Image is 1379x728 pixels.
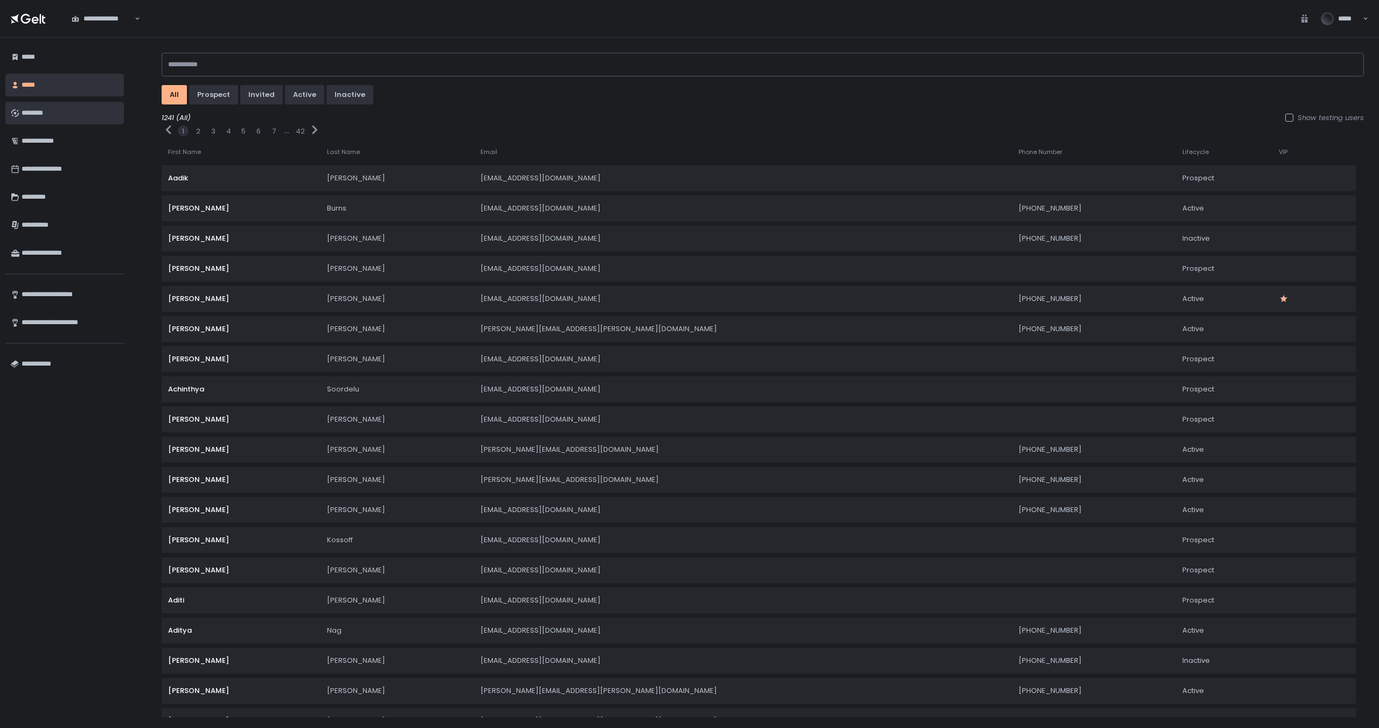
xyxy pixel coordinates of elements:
[168,384,314,394] div: Achinthya
[327,505,468,515] div: [PERSON_NAME]
[1182,535,1214,545] span: prospect
[480,445,1006,454] div: [PERSON_NAME][EMAIL_ADDRESS][DOMAIN_NAME]
[168,173,314,183] div: Aadik
[327,565,468,575] div: [PERSON_NAME]
[480,656,1006,666] div: [EMAIL_ADDRESS][DOMAIN_NAME]
[168,234,314,243] div: [PERSON_NAME]
[335,90,365,100] div: inactive
[1019,234,1169,243] div: [PHONE_NUMBER]
[168,626,314,635] div: Aditya
[1182,445,1204,454] span: active
[168,535,314,545] div: [PERSON_NAME]
[1182,264,1214,274] span: prospect
[327,716,468,726] div: [PERSON_NAME]
[1182,173,1214,183] span: prospect
[248,90,275,100] div: invited
[1019,686,1169,696] div: [PHONE_NUMBER]
[327,384,468,394] div: Soordelu
[1182,148,1209,156] span: Lifecycle
[162,85,187,104] button: All
[168,354,314,364] div: [PERSON_NAME]
[1019,716,1169,726] div: 7033091615
[1019,204,1169,213] div: [PHONE_NUMBER]
[327,415,468,424] div: [PERSON_NAME]
[480,596,1006,605] div: [EMAIL_ADDRESS][DOMAIN_NAME]
[65,8,140,30] div: Search for option
[327,173,468,183] div: [PERSON_NAME]
[296,127,305,136] button: 42
[189,85,238,104] button: prospect
[480,264,1006,274] div: [EMAIL_ADDRESS][DOMAIN_NAME]
[1182,384,1214,394] span: prospect
[162,113,1364,123] div: 1241 (All)
[168,148,201,156] span: First Name
[1182,656,1210,666] span: inactive
[327,475,468,485] div: [PERSON_NAME]
[272,127,276,136] button: 7
[168,716,314,726] div: [PERSON_NAME]
[480,716,1006,726] div: [PERSON_NAME][EMAIL_ADDRESS][PERSON_NAME][DOMAIN_NAME]
[327,596,468,605] div: [PERSON_NAME]
[1182,234,1210,243] span: inactive
[480,324,1006,334] div: [PERSON_NAME][EMAIL_ADDRESS][PERSON_NAME][DOMAIN_NAME]
[1182,354,1214,364] span: prospect
[284,126,289,136] div: ...
[327,445,468,454] div: [PERSON_NAME]
[293,90,316,100] div: active
[327,354,468,364] div: [PERSON_NAME]
[327,656,468,666] div: [PERSON_NAME]
[285,85,324,104] button: active
[168,686,314,696] div: [PERSON_NAME]
[168,294,314,304] div: [PERSON_NAME]
[480,535,1006,545] div: [EMAIL_ADDRESS][DOMAIN_NAME]
[480,686,1006,696] div: [PERSON_NAME][EMAIL_ADDRESS][PERSON_NAME][DOMAIN_NAME]
[327,626,468,635] div: Nag
[1182,596,1214,605] span: prospect
[480,234,1006,243] div: [EMAIL_ADDRESS][DOMAIN_NAME]
[168,324,314,334] div: [PERSON_NAME]
[480,505,1006,515] div: [EMAIL_ADDRESS][DOMAIN_NAME]
[327,264,468,274] div: [PERSON_NAME]
[1019,656,1169,666] div: [PHONE_NUMBER]
[480,384,1006,394] div: [EMAIL_ADDRESS][DOMAIN_NAME]
[1182,475,1204,485] span: active
[327,535,468,545] div: Kossoff
[480,173,1006,183] div: [EMAIL_ADDRESS][DOMAIN_NAME]
[240,85,283,104] button: invited
[1182,204,1204,213] span: active
[327,294,468,304] div: [PERSON_NAME]
[241,127,246,136] button: 5
[256,127,261,136] button: 6
[327,686,468,696] div: [PERSON_NAME]
[327,204,468,213] div: Burns
[1019,294,1169,304] div: [PHONE_NUMBER]
[197,90,230,100] div: prospect
[168,656,314,666] div: [PERSON_NAME]
[1182,415,1214,424] span: prospect
[211,127,215,136] button: 3
[480,626,1006,635] div: [EMAIL_ADDRESS][DOMAIN_NAME]
[168,264,314,274] div: [PERSON_NAME]
[182,127,184,136] button: 1
[226,127,231,136] button: 4
[1182,294,1204,304] span: active
[480,475,1006,485] div: [PERSON_NAME][EMAIL_ADDRESS][DOMAIN_NAME]
[168,505,314,515] div: [PERSON_NAME]
[480,565,1006,575] div: [EMAIL_ADDRESS][DOMAIN_NAME]
[1019,148,1062,156] span: Phone Number
[1019,445,1169,454] div: [PHONE_NUMBER]
[326,85,373,104] button: inactive
[168,415,314,424] div: [PERSON_NAME]
[1019,626,1169,635] div: [PHONE_NUMBER]
[480,204,1006,213] div: [EMAIL_ADDRESS][DOMAIN_NAME]
[1182,565,1214,575] span: prospect
[327,324,468,334] div: [PERSON_NAME]
[327,148,360,156] span: Last Name
[480,415,1006,424] div: [EMAIL_ADDRESS][DOMAIN_NAME]
[1019,505,1169,515] div: [PHONE_NUMBER]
